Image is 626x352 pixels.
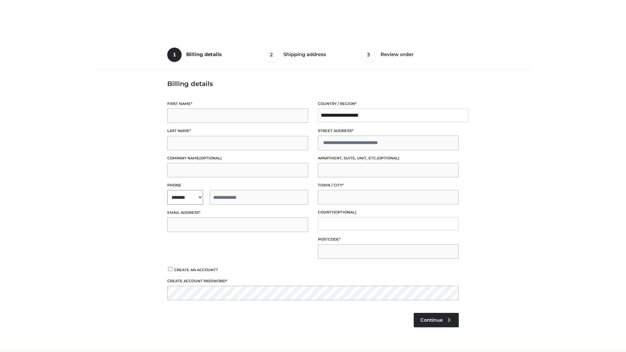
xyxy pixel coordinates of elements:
label: Street address [318,128,459,134]
span: Continue [420,317,443,323]
span: (optional) [334,210,356,214]
label: Company name [167,155,308,161]
a: Continue [414,313,459,327]
label: Create account password [167,278,459,284]
span: Create an account? [174,268,218,272]
span: (optional) [377,156,399,160]
label: Phone [167,182,308,188]
span: 3 [362,48,376,62]
label: Town / City [318,182,459,188]
label: Apartment, suite, unit, etc. [318,155,459,161]
span: Review order [380,51,413,57]
h3: Billing details [167,80,459,88]
span: Billing details [186,51,222,57]
span: 2 [264,48,279,62]
label: County [318,209,459,215]
input: Create an account? [167,267,173,271]
label: Country / Region [318,101,459,107]
label: Email address [167,210,308,216]
span: 1 [167,48,182,62]
label: First name [167,101,308,107]
label: Last name [167,128,308,134]
label: Postcode [318,236,459,242]
span: Shipping address [283,51,326,57]
span: (optional) [199,156,222,160]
